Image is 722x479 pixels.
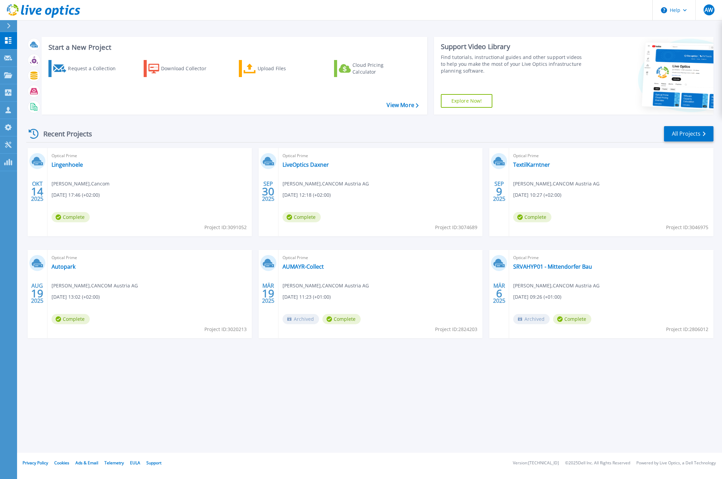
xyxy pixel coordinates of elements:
[54,460,69,466] a: Cookies
[705,7,713,13] span: AW
[31,290,43,296] span: 19
[283,191,331,199] span: [DATE] 12:18 (+02:00)
[52,161,83,168] a: Lingenhoele
[283,180,369,188] span: [PERSON_NAME] , CANCOM Austria AG
[513,263,592,270] a: SRVAHYP01 - Mittendorfer Bau
[441,42,584,51] div: Support Video Library
[75,460,98,466] a: Ads & Email
[513,314,550,324] span: Archived
[161,62,216,75] div: Download Collector
[262,290,274,296] span: 19
[513,254,709,261] span: Optical Prime
[52,293,100,301] span: [DATE] 13:02 (+02:00)
[258,62,312,75] div: Upload Files
[334,60,410,77] a: Cloud Pricing Calculator
[283,152,479,160] span: Optical Prime
[68,62,122,75] div: Request a Collection
[666,224,708,231] span: Project ID: 3046975
[144,60,220,77] a: Download Collector
[52,191,100,199] span: [DATE] 17:46 (+02:00)
[513,180,600,188] span: [PERSON_NAME] , CANCOM Austria AG
[493,179,506,204] div: SEP 2025
[52,254,248,261] span: Optical Prime
[513,191,561,199] span: [DATE] 10:27 (+02:00)
[204,326,247,333] span: Project ID: 3020213
[496,290,502,296] span: 6
[636,461,716,465] li: Powered by Live Optics, a Dell Technology
[239,60,315,77] a: Upload Files
[565,461,630,465] li: © 2025 Dell Inc. All Rights Reserved
[130,460,140,466] a: EULA
[666,326,708,333] span: Project ID: 2806012
[262,179,275,204] div: SEP 2025
[387,102,418,108] a: View More
[48,60,125,77] a: Request a Collection
[283,282,369,289] span: [PERSON_NAME] , CANCOM Austria AG
[26,125,101,142] div: Recent Projects
[513,282,600,289] span: [PERSON_NAME] , CANCOM Austria AG
[496,189,502,194] span: 9
[283,212,321,222] span: Complete
[204,224,247,231] span: Project ID: 3091052
[146,460,161,466] a: Support
[322,314,361,324] span: Complete
[513,461,559,465] li: Version: [TECHNICAL_ID]
[104,460,124,466] a: Telemetry
[52,152,248,160] span: Optical Prime
[23,460,48,466] a: Privacy Policy
[283,293,331,301] span: [DATE] 11:23 (+01:00)
[52,180,110,188] span: [PERSON_NAME] , Cancom
[435,326,477,333] span: Project ID: 2824203
[283,161,329,168] a: LiveOptics Daxner
[283,314,319,324] span: Archived
[52,282,138,289] span: [PERSON_NAME] , CANCOM Austria AG
[31,189,43,194] span: 14
[553,314,591,324] span: Complete
[513,152,709,160] span: Optical Prime
[52,314,90,324] span: Complete
[262,189,274,194] span: 30
[52,212,90,222] span: Complete
[262,281,275,306] div: MÄR 2025
[283,254,479,261] span: Optical Prime
[513,293,561,301] span: [DATE] 09:26 (+01:00)
[513,161,550,168] a: TextilKarntner
[513,212,551,222] span: Complete
[52,263,75,270] a: Autopark
[493,281,506,306] div: MÄR 2025
[664,126,713,141] a: All Projects
[441,94,493,108] a: Explore Now!
[48,44,418,51] h3: Start a New Project
[441,54,584,74] div: Find tutorials, instructional guides and other support videos to help you make the most of your L...
[352,62,407,75] div: Cloud Pricing Calculator
[283,263,324,270] a: AUMAYR-Collect
[435,224,477,231] span: Project ID: 3074689
[31,179,44,204] div: OKT 2025
[31,281,44,306] div: AUG 2025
